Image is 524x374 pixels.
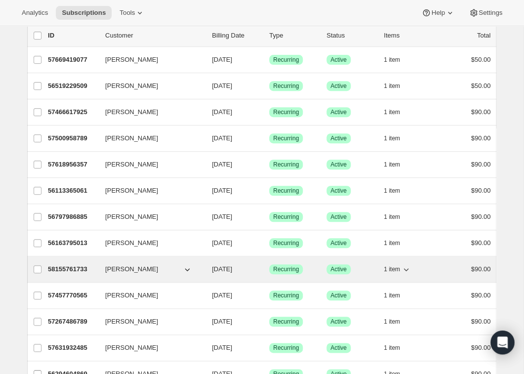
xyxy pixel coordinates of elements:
div: 58155761733[PERSON_NAME][DATE]SuccessRecurringSuccessActive1 item$90.00 [48,262,490,276]
span: Recurring [273,187,299,195]
span: Recurring [273,134,299,142]
p: 58155761733 [48,264,97,274]
span: 1 item [384,318,400,326]
span: $90.00 [471,344,490,351]
p: 57466617925 [48,107,97,117]
span: 1 item [384,213,400,221]
span: 1 item [384,56,400,64]
span: [PERSON_NAME] [105,160,158,169]
span: [DATE] [212,187,232,194]
span: [DATE] [212,82,232,89]
p: 57500958789 [48,133,97,143]
span: 1 item [384,239,400,247]
button: Settings [463,6,508,20]
button: 1 item [384,184,411,198]
div: 57669419077[PERSON_NAME][DATE]SuccessRecurringSuccessActive1 item$50.00 [48,53,490,67]
span: $50.00 [471,82,490,89]
span: $50.00 [471,56,490,63]
button: Tools [114,6,151,20]
span: [DATE] [212,344,232,351]
span: 1 item [384,161,400,168]
span: [DATE] [212,134,232,142]
span: [PERSON_NAME] [105,107,158,117]
span: Active [330,134,347,142]
span: Help [431,9,444,17]
span: Recurring [273,239,299,247]
span: [PERSON_NAME] [105,264,158,274]
button: [PERSON_NAME] [99,104,198,120]
button: [PERSON_NAME] [99,288,198,303]
div: 57466617925[PERSON_NAME][DATE]SuccessRecurringSuccessActive1 item$90.00 [48,105,490,119]
span: 1 item [384,134,400,142]
div: 57500958789[PERSON_NAME][DATE]SuccessRecurringSuccessActive1 item$90.00 [48,131,490,145]
span: 1 item [384,344,400,352]
span: $90.00 [471,187,490,194]
span: Active [330,239,347,247]
span: Analytics [22,9,48,17]
span: Recurring [273,161,299,168]
span: Active [330,291,347,299]
button: [PERSON_NAME] [99,209,198,225]
span: $90.00 [471,161,490,168]
p: 57631932485 [48,343,97,353]
span: Recurring [273,265,299,273]
span: $90.00 [471,239,490,247]
span: Recurring [273,82,299,90]
span: 1 item [384,187,400,195]
button: [PERSON_NAME] [99,157,198,172]
span: [PERSON_NAME] [105,81,158,91]
div: 56797986885[PERSON_NAME][DATE]SuccessRecurringSuccessActive1 item$90.00 [48,210,490,224]
p: Billing Date [212,31,261,41]
div: Open Intercom Messenger [490,331,514,354]
span: [PERSON_NAME] [105,343,158,353]
p: 57457770565 [48,291,97,300]
div: 57267486789[PERSON_NAME][DATE]SuccessRecurringSuccessActive1 item$90.00 [48,315,490,329]
button: [PERSON_NAME] [99,235,198,251]
button: 1 item [384,53,411,67]
span: Active [330,318,347,326]
span: [PERSON_NAME] [105,238,158,248]
span: Active [330,82,347,90]
div: 57618956357[PERSON_NAME][DATE]SuccessRecurringSuccessActive1 item$90.00 [48,158,490,171]
span: Tools [120,9,135,17]
span: Subscriptions [62,9,106,17]
p: 56797986885 [48,212,97,222]
button: Help [415,6,460,20]
p: 57669419077 [48,55,97,65]
button: 1 item [384,289,411,302]
span: Active [330,108,347,116]
span: [DATE] [212,213,232,220]
button: [PERSON_NAME] [99,130,198,146]
div: IDCustomerBilling DateTypeStatusItemsTotal [48,31,490,41]
span: [DATE] [212,108,232,116]
span: Active [330,56,347,64]
span: $90.00 [471,134,490,142]
span: [PERSON_NAME] [105,317,158,327]
button: [PERSON_NAME] [99,78,198,94]
span: $90.00 [471,265,490,273]
p: ID [48,31,97,41]
button: 1 item [384,158,411,171]
span: 1 item [384,265,400,273]
span: $90.00 [471,291,490,299]
span: Active [330,187,347,195]
span: Recurring [273,56,299,64]
span: Active [330,213,347,221]
span: $90.00 [471,108,490,116]
p: 56113365061 [48,186,97,196]
span: 1 item [384,291,400,299]
button: 1 item [384,236,411,250]
span: Recurring [273,344,299,352]
button: [PERSON_NAME] [99,314,198,330]
span: [PERSON_NAME] [105,186,158,196]
span: 1 item [384,108,400,116]
span: Active [330,265,347,273]
span: Active [330,161,347,168]
button: 1 item [384,315,411,329]
span: [PERSON_NAME] [105,212,158,222]
span: [PERSON_NAME] [105,291,158,300]
span: [PERSON_NAME] [105,133,158,143]
span: [DATE] [212,265,232,273]
span: [DATE] [212,318,232,325]
button: [PERSON_NAME] [99,340,198,356]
